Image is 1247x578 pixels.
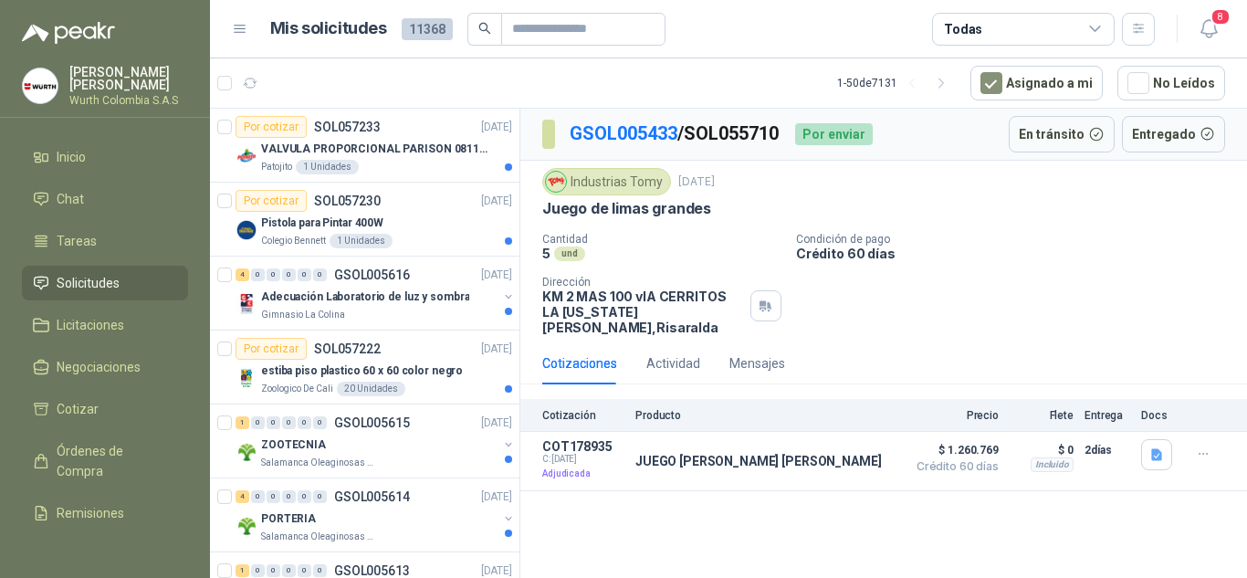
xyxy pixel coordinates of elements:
[282,268,296,281] div: 0
[542,409,624,422] p: Cotización
[907,409,999,422] p: Precio
[334,268,410,281] p: GSOL005616
[57,273,120,293] span: Solicitudes
[296,160,359,174] div: 1 Unidades
[1117,66,1225,100] button: No Leídos
[1031,457,1074,472] div: Incluido
[261,141,488,158] p: VALVULA PROPORCIONAL PARISON 0811404612 / 4WRPEH6C4 REXROTH
[1085,439,1130,461] p: 2 días
[298,490,311,503] div: 0
[22,434,188,489] a: Órdenes de Compra
[57,357,141,377] span: Negociaciones
[481,415,512,432] p: [DATE]
[1141,409,1178,422] p: Docs
[57,315,124,335] span: Licitaciones
[57,231,97,251] span: Tareas
[313,416,327,429] div: 0
[22,140,188,174] a: Inicio
[314,194,381,207] p: SOL057230
[270,16,387,42] h1: Mis solicitudes
[236,416,249,429] div: 1
[313,564,327,577] div: 0
[57,189,84,209] span: Chat
[907,461,999,472] span: Crédito 60 días
[1122,116,1226,152] button: Entregado
[69,95,188,106] p: Wurth Colombia S.A.S
[796,233,1240,246] p: Condición de pago
[796,246,1240,261] p: Crédito 60 días
[481,489,512,506] p: [DATE]
[542,439,624,454] p: COT178935
[542,353,617,373] div: Cotizaciones
[236,268,249,281] div: 4
[236,219,257,241] img: Company Logo
[334,490,410,503] p: GSOL005614
[1010,439,1074,461] p: $ 0
[313,268,327,281] div: 0
[481,193,512,210] p: [DATE]
[635,454,881,468] p: JUEGO [PERSON_NAME] [PERSON_NAME]
[334,416,410,429] p: GSOL005615
[236,515,257,537] img: Company Logo
[313,490,327,503] div: 0
[635,409,896,422] p: Producto
[22,308,188,342] a: Licitaciones
[330,234,393,248] div: 1 Unidades
[210,331,519,405] a: Por cotizarSOL057222[DATE] Company Logoestiba piso plastico 60 x 60 color negroZoologico De Cali2...
[337,382,405,396] div: 20 Unidades
[236,264,516,322] a: 4 0 0 0 0 0 GSOL005616[DATE] Company LogoAdecuación Laboratorio de luz y sombraGimnasio La Colina
[298,268,311,281] div: 0
[678,173,715,191] p: [DATE]
[236,190,307,212] div: Por cotizar
[314,342,381,355] p: SOL057222
[261,308,345,322] p: Gimnasio La Colina
[251,490,265,503] div: 0
[542,454,624,465] span: C: [DATE]
[1210,8,1231,26] span: 8
[546,172,566,192] img: Company Logo
[1010,409,1074,422] p: Flete
[261,510,316,528] p: PORTERIA
[261,382,333,396] p: Zoologico De Cali
[210,183,519,257] a: Por cotizarSOL057230[DATE] Company LogoPistola para Pintar 400WColegio Bennett1 Unidades
[554,247,585,261] div: und
[251,268,265,281] div: 0
[57,441,171,481] span: Órdenes de Compra
[236,490,249,503] div: 4
[481,341,512,358] p: [DATE]
[69,66,188,91] p: [PERSON_NAME] [PERSON_NAME]
[542,168,671,195] div: Industrias Tomy
[298,564,311,577] div: 0
[251,416,265,429] div: 0
[261,436,326,454] p: ZOOTECNIA
[481,267,512,284] p: [DATE]
[261,234,326,248] p: Colegio Bennett
[23,68,58,103] img: Company Logo
[795,123,873,145] div: Por enviar
[267,416,280,429] div: 0
[261,456,376,470] p: Salamanca Oleaginosas SAS
[1009,116,1115,152] button: En tránsito
[1085,409,1130,422] p: Entrega
[251,564,265,577] div: 0
[542,246,550,261] p: 5
[22,496,188,531] a: Remisiones
[570,120,781,148] p: / SOL055710
[236,338,307,360] div: Por cotizar
[542,465,624,483] p: Adjudicada
[542,199,711,218] p: Juego de limas grandes
[236,564,249,577] div: 1
[236,441,257,463] img: Company Logo
[1192,13,1225,46] button: 8
[298,416,311,429] div: 0
[837,68,956,98] div: 1 - 50 de 7131
[542,289,743,335] p: KM 2 MAS 100 vIA CERRITOS LA [US_STATE] [PERSON_NAME] , Risaralda
[542,276,743,289] p: Dirección
[261,289,469,306] p: Adecuación Laboratorio de luz y sombra
[729,353,785,373] div: Mensajes
[236,367,257,389] img: Company Logo
[267,268,280,281] div: 0
[57,147,86,167] span: Inicio
[22,350,188,384] a: Negociaciones
[236,145,257,167] img: Company Logo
